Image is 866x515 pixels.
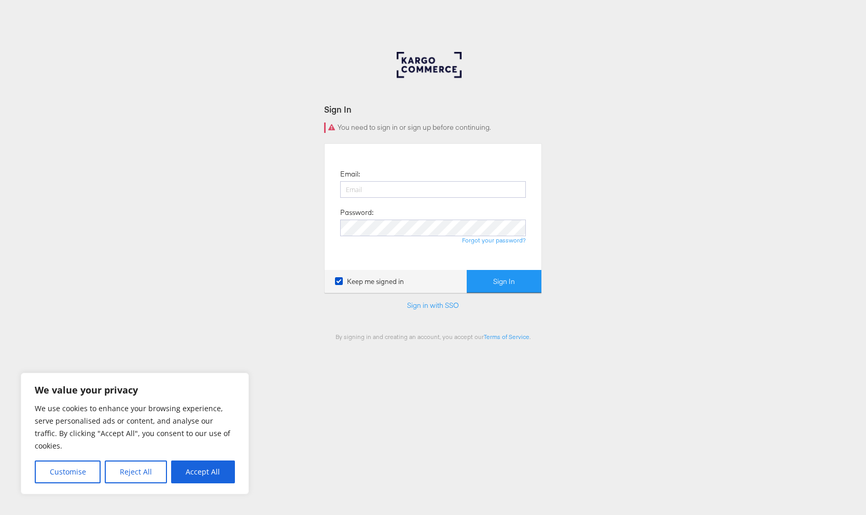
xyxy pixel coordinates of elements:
label: Keep me signed in [335,277,404,287]
div: By signing in and creating an account, you accept our . [324,333,542,341]
button: Reject All [105,460,166,483]
p: We use cookies to enhance your browsing experience, serve personalised ads or content, and analys... [35,402,235,452]
a: Terms of Service [484,333,529,341]
p: We value your privacy [35,384,235,396]
button: Customise [35,460,101,483]
div: You need to sign in or sign up before continuing. [324,123,542,133]
label: Password: [340,208,373,218]
label: Email: [340,169,360,179]
a: Sign in with SSO [407,301,459,310]
div: Sign In [324,103,542,115]
a: Forgot your password? [462,236,526,244]
button: Accept All [171,460,235,483]
input: Email [340,181,526,198]
div: We value your privacy [21,373,249,494]
button: Sign In [467,270,541,293]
